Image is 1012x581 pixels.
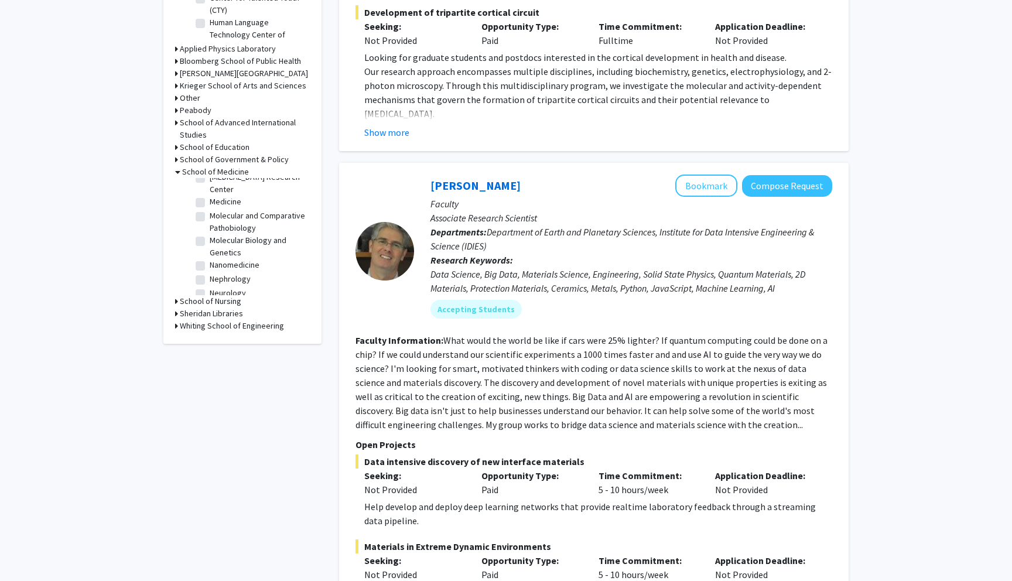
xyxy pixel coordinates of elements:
p: Application Deadline: [715,19,815,33]
h3: School of Nursing [180,295,241,307]
div: Not Provided [364,483,464,497]
button: Show more [364,125,409,139]
span: Data intensive discovery of new interface materials [355,454,832,469]
fg-read-more: What would the world be like if cars were 25% lighter? If quantum computing could be done on a ch... [355,334,828,430]
a: [PERSON_NAME] [430,178,521,193]
label: Molecular Biology and Genetics [210,234,307,259]
p: Looking for graduate students and postdocs interested in the cortical development in health and d... [364,50,832,64]
p: Opportunity Type: [481,553,581,568]
h3: School of Education [180,141,249,153]
span: Materials in Extreme Dynamic Environments [355,539,832,553]
p: Opportunity Type: [481,19,581,33]
mat-chip: Accepting Students [430,300,522,319]
p: Application Deadline: [715,553,815,568]
div: Paid [473,19,590,47]
h3: Other [180,92,200,104]
b: Departments: [430,226,487,238]
label: [MEDICAL_DATA] Research Center [210,171,307,196]
label: Neurology [210,287,246,299]
div: 5 - 10 hours/week [590,469,707,497]
h3: School of Advanced International Studies [180,117,310,141]
label: Nanomedicine [210,259,259,271]
h3: School of Government & Policy [180,153,289,166]
b: Faculty Information: [355,334,443,346]
p: Time Commitment: [599,469,698,483]
h3: School of Medicine [182,166,249,178]
p: Seeking: [364,553,464,568]
div: Not Provided [706,469,823,497]
b: Research Keywords: [430,254,513,266]
p: Open Projects [355,438,832,452]
div: Not Provided [706,19,823,47]
h3: Bloomberg School of Public Health [180,55,301,67]
p: Faculty [430,197,832,211]
div: Data Science, Big Data, Materials Science, Engineering, Solid State Physics, Quantum Materials, 2... [430,267,832,295]
span: Department of Earth and Planetary Sciences, Institute for Data Intensive Engineering & Science (I... [430,226,814,252]
p: Time Commitment: [599,553,698,568]
p: Time Commitment: [599,19,698,33]
p: Associate Research Scientist [430,211,832,225]
span: Development of tripartite cortical circuit [355,5,832,19]
iframe: Chat [9,528,50,572]
h3: Whiting School of Engineering [180,320,284,332]
p: Seeking: [364,19,464,33]
h3: Applied Physics Laboratory [180,43,276,55]
div: Help develop and deploy deep learning networks that provide realtime laboratory feedback through ... [364,500,832,528]
p: Application Deadline: [715,469,815,483]
h3: [PERSON_NAME][GEOGRAPHIC_DATA] [180,67,308,80]
button: Add David Elbert to Bookmarks [675,175,737,197]
label: Human Language Technology Center of Excellence (HLTCOE) [210,16,307,53]
p: Seeking: [364,469,464,483]
label: Nephrology [210,273,251,285]
label: Medicine [210,196,241,208]
h3: Sheridan Libraries [180,307,243,320]
p: Opportunity Type: [481,469,581,483]
div: Paid [473,469,590,497]
p: Our research approach encompasses multiple disciplines, including biochemistry, genetics, electro... [364,64,832,121]
h3: Krieger School of Arts and Sciences [180,80,306,92]
button: Compose Request to David Elbert [742,175,832,197]
div: Not Provided [364,33,464,47]
h3: Peabody [180,104,211,117]
label: Molecular and Comparative Pathobiology [210,210,307,234]
div: Fulltime [590,19,707,47]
